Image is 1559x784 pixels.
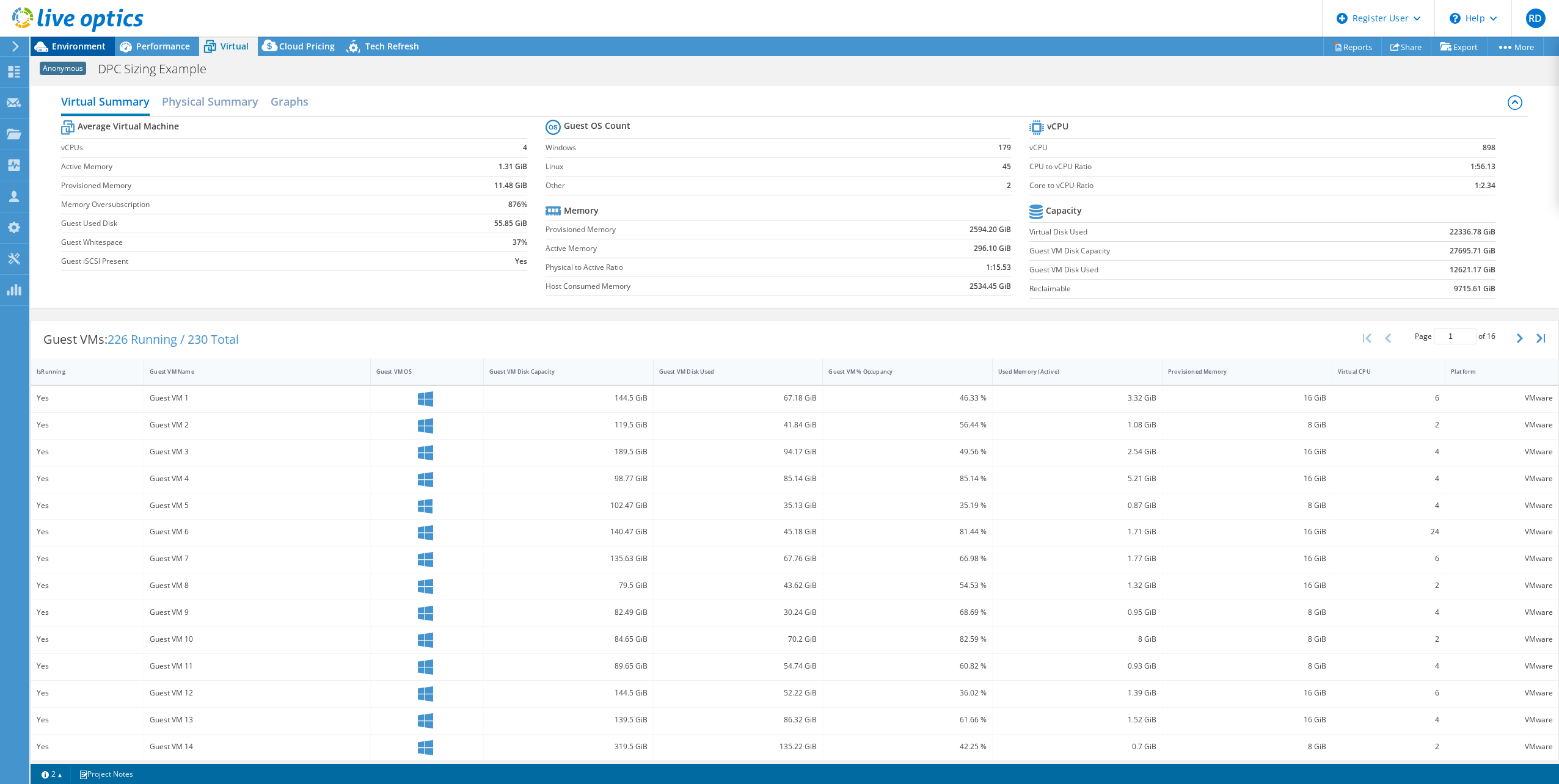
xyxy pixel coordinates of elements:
div: Yes [37,499,138,512]
span: Page of [1415,328,1495,344]
div: Provisioned Memory [1168,368,1312,376]
div: 86.32 GiB [659,713,817,727]
div: 135.63 GiB [489,552,648,565]
label: Active Memory [61,161,425,173]
b: vCPU [1047,120,1068,132]
span: Anonymous [40,62,86,75]
div: 8 GiB [1168,418,1326,432]
b: 22336.78 GiB [1450,226,1495,238]
span: Tech Refresh [365,40,419,52]
div: 1.39 GiB [998,686,1156,700]
div: Yes [37,659,138,673]
div: Guest VM 14 [150,740,364,753]
div: 16 GiB [1168,579,1326,592]
input: jump to page [1434,328,1477,344]
div: 16 GiB [1168,686,1326,700]
div: VMware [1451,472,1553,485]
div: 0.95 GiB [998,606,1156,619]
div: 35.13 GiB [659,499,817,512]
div: 16 GiB [1168,713,1326,727]
div: Guest VM 7 [150,552,364,565]
b: 2594.20 GiB [969,223,1011,236]
div: Guest VM 2 [150,418,364,432]
div: 1.77 GiB [998,552,1156,565]
b: 1:56.13 [1470,161,1495,173]
b: 12621.17 GiB [1450,264,1495,276]
b: 1.31 GiB [498,161,527,173]
span: 226 Running / 230 Total [108,331,239,347]
label: Core to vCPU Ratio [1029,180,1373,192]
div: 98.77 GiB [489,472,648,485]
b: 1:15.53 [986,261,1011,274]
a: Share [1381,37,1431,56]
div: 67.18 GiB [659,391,817,405]
div: 79.5 GiB [489,579,648,592]
div: 144.5 GiB [489,391,648,405]
div: 85.14 % [828,472,987,485]
div: Guest VM 5 [150,499,364,512]
b: 1:2.34 [1475,180,1495,192]
div: Yes [37,418,138,432]
div: 16 GiB [1168,445,1326,459]
b: 37% [513,236,527,249]
div: 4 [1338,472,1439,485]
div: 85.14 GiB [659,472,817,485]
div: 4 [1338,659,1439,673]
div: Guest VM 3 [150,445,364,459]
b: 2534.45 GiB [969,280,1011,292]
div: Yes [37,445,138,459]
label: Memory Oversubscription [61,198,425,211]
div: 8 GiB [1168,633,1326,646]
b: 876% [508,198,527,211]
div: 2.54 GiB [998,445,1156,459]
div: 144.5 GiB [489,686,648,700]
div: Guest VM Name [150,368,349,376]
div: 16 GiB [1168,391,1326,405]
a: More [1487,37,1544,56]
label: vCPU [1029,142,1373,154]
div: Guest VM 11 [150,659,364,673]
label: CPU to vCPU Ratio [1029,161,1373,173]
div: 1.71 GiB [998,525,1156,539]
div: 102.47 GiB [489,499,648,512]
b: 11.48 GiB [494,180,527,192]
div: Virtual CPU [1338,368,1425,376]
span: Performance [136,40,190,52]
label: Linux [546,161,951,173]
h1: DPC Sizing Example [92,62,225,76]
div: 2 [1338,633,1439,646]
label: Guest Used Disk [61,217,425,230]
div: 66.98 % [828,552,987,565]
div: 54.74 GiB [659,659,817,673]
label: Reclaimable [1029,283,1334,295]
div: VMware [1451,418,1553,432]
div: VMware [1451,499,1553,512]
span: RD [1526,9,1546,28]
div: 52.22 GiB [659,686,817,700]
label: Host Consumed Memory [546,280,866,292]
label: Guest VM Disk Used [1029,264,1334,276]
div: 8 GiB [1168,740,1326,753]
svg: \n [1450,13,1461,24]
label: Physical to Active Ratio [546,261,866,274]
div: Yes [37,713,138,727]
label: Provisioned Memory [546,223,866,236]
div: 82.59 % [828,633,987,646]
div: Yes [37,579,138,592]
b: Average Virtual Machine [78,120,179,132]
div: 6 [1338,391,1439,405]
div: 0.87 GiB [998,499,1156,512]
span: Virtual [221,40,249,52]
div: 4 [1338,606,1439,619]
div: VMware [1451,391,1553,405]
b: Memory [564,205,599,217]
div: 89.65 GiB [489,659,648,673]
div: Guest VM 6 [150,525,364,539]
div: Guest VM 8 [150,579,364,592]
div: Yes [37,472,138,485]
span: 16 [1487,331,1495,341]
div: Guest VMs: [31,321,251,358]
div: 0.93 GiB [998,659,1156,673]
div: 8 GiB [1168,659,1326,673]
div: 45.18 GiB [659,525,817,539]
